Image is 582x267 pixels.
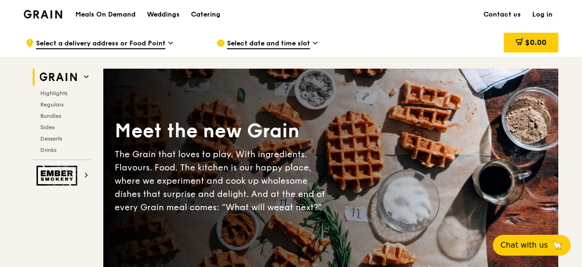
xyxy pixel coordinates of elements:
[40,90,67,97] span: Highlights
[227,39,310,49] span: Select date and time slot
[115,118,331,144] div: Meet the new Grain
[279,202,322,213] span: eat next?”
[552,240,563,251] span: 🦙
[185,0,226,29] a: Catering
[40,113,61,119] span: Bundles
[36,166,80,186] img: Ember Smokery web logo
[493,235,571,256] button: Chat with us🦙
[527,0,558,29] a: Log in
[36,69,80,86] img: Grain web logo
[191,0,220,29] div: Catering
[40,124,55,131] span: Sides
[115,148,331,214] div: The Grain that loves to play. With ingredients. Flavours. Food. The kitchen is our happy place, w...
[478,0,527,29] a: Contact us
[40,135,62,142] span: Desserts
[500,240,548,251] span: Chat with us
[36,39,165,49] span: Select a delivery address or Food Point
[525,38,546,47] span: $0.00
[147,0,180,29] div: Weddings
[141,0,185,29] a: Weddings
[24,10,62,18] img: Grain
[40,101,64,108] span: Regulars
[75,10,136,19] h1: Meals On Demand
[40,147,56,153] span: Drinks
